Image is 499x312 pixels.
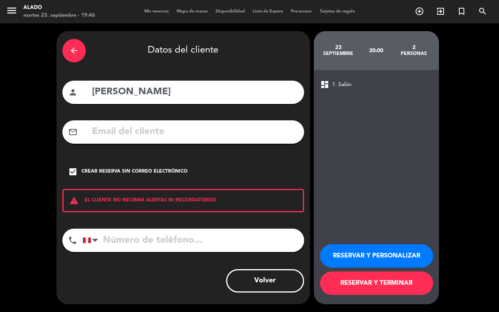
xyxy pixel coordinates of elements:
button: RESERVAR Y PERSONALIZAR [320,244,433,268]
span: dashboard [320,80,329,89]
div: 20:00 [357,37,395,64]
input: Nombre del cliente [91,84,298,100]
button: Volver [226,269,304,293]
div: Peru (Perú): +51 [83,229,101,252]
span: Pre-acceso [287,9,316,14]
i: exit_to_app [436,7,445,16]
div: Datos del cliente [62,37,304,64]
input: Número de teléfono... [83,229,304,252]
div: Alado [23,4,95,12]
i: menu [6,5,18,16]
div: 2 [395,44,433,51]
input: Email del cliente [91,124,298,140]
span: Tarjetas de regalo [316,9,359,14]
button: menu [6,5,18,19]
i: search [478,7,487,16]
button: RESERVAR Y TERMINAR [320,271,433,295]
div: martes 23. septiembre - 19:46 [23,12,95,19]
div: EL CLIENTE NO RECIBIRÁ ALERTAS NI RECORDATORIOS [62,189,304,212]
i: add_circle_outline [415,7,424,16]
span: Mapa de mesas [173,9,212,14]
span: Mis reservas [140,9,173,14]
span: 1. Salón [332,80,352,89]
i: person [68,88,78,97]
i: turned_in_not [457,7,466,16]
i: mail_outline [68,127,78,137]
i: warning [64,196,85,205]
div: personas [395,51,433,57]
div: septiembre [320,51,357,57]
span: Lista de Espera [249,9,287,14]
div: 23 [320,44,357,51]
i: phone [68,236,77,245]
i: arrow_back [69,46,79,55]
span: Disponibilidad [212,9,249,14]
i: check_box [68,167,78,176]
div: Crear reserva sin correo electrónico [81,168,188,176]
